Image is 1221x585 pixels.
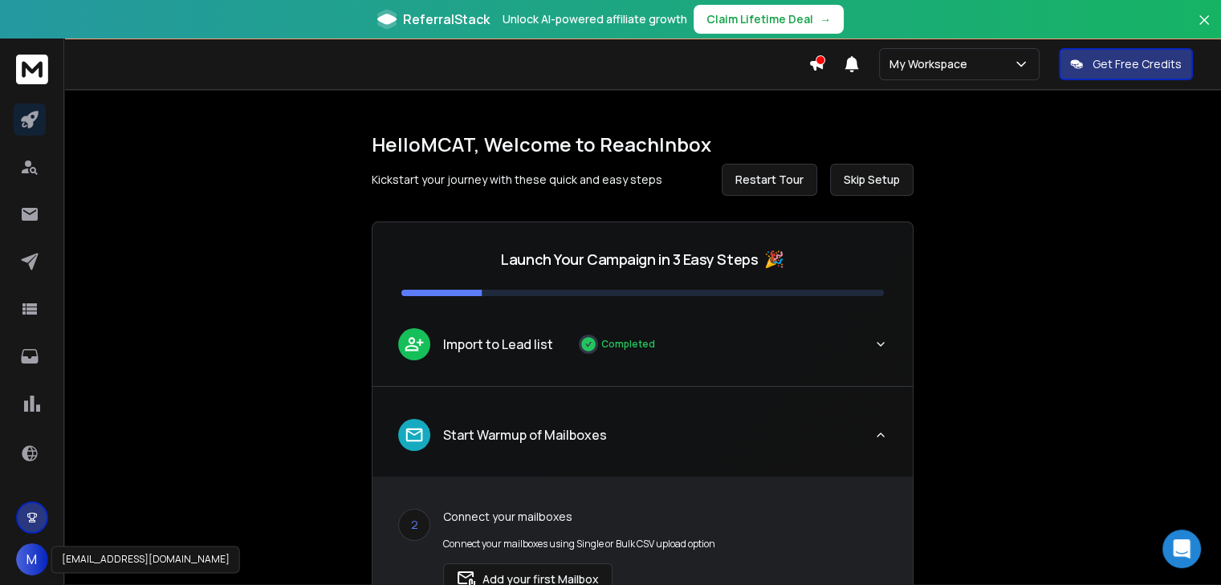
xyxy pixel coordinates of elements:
p: Import to Lead list [443,335,553,354]
img: lead [404,334,425,354]
p: Start Warmup of Mailboxes [443,425,607,445]
span: ReferralStack [403,10,490,29]
button: M [16,543,48,575]
div: 2 [398,509,430,541]
p: Kickstart your journey with these quick and easy steps [372,172,662,188]
div: [EMAIL_ADDRESS][DOMAIN_NAME] [51,546,240,573]
p: Unlock AI-powered affiliate growth [503,11,687,27]
div: Open Intercom Messenger [1162,530,1201,568]
button: Claim Lifetime Deal→ [694,5,844,34]
button: Close banner [1194,10,1215,48]
p: Get Free Credits [1093,56,1182,72]
h1: Hello MCAT , Welcome to ReachInbox [372,132,914,157]
p: Connect your mailboxes [443,509,715,525]
span: → [820,11,831,27]
button: Skip Setup [830,164,914,196]
p: Connect your mailboxes using Single or Bulk CSV upload option [443,538,715,550]
button: leadStart Warmup of Mailboxes [372,406,913,477]
p: My Workspace [889,56,974,72]
img: lead [404,425,425,445]
p: Completed [601,338,655,351]
span: 🎉 [764,248,784,270]
span: Skip Setup [844,172,900,188]
button: leadImport to Lead listCompleted [372,315,913,386]
p: Launch Your Campaign in 3 Easy Steps [501,248,758,270]
button: Restart Tour [722,164,817,196]
button: Get Free Credits [1059,48,1193,80]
